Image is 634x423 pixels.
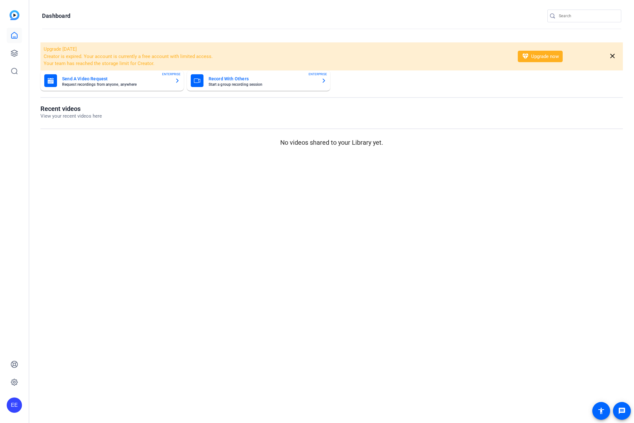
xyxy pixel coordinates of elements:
button: Record With OthersStart a group recording sessionENTERPRISE [187,70,330,91]
span: ENTERPRISE [162,72,181,77]
span: ENTERPRISE [309,72,327,77]
p: View your recent videos here [40,113,102,120]
li: Your team has reached the storage limit for Creator. [44,60,509,67]
h1: Dashboard [42,12,70,20]
mat-icon: diamond [522,53,529,60]
img: blue-gradient.svg [10,10,19,20]
input: Search [559,12,616,20]
button: Upgrade now [518,51,563,62]
mat-card-title: Record With Others [209,75,316,83]
p: No videos shared to your Library yet. [40,138,623,147]
mat-card-subtitle: Request recordings from anyone, anywhere [62,83,170,86]
div: EE [7,397,22,413]
mat-card-subtitle: Start a group recording session [209,83,316,86]
li: Creator is expired. Your account is currently a free account with limited access. [44,53,509,60]
span: Upgrade [DATE] [44,46,77,52]
h1: Recent videos [40,105,102,113]
mat-card-title: Send A Video Request [62,75,170,83]
mat-icon: message [618,407,626,415]
button: Send A Video RequestRequest recordings from anyone, anywhereENTERPRISE [40,70,184,91]
mat-icon: close [609,52,616,60]
mat-icon: accessibility [597,407,605,415]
